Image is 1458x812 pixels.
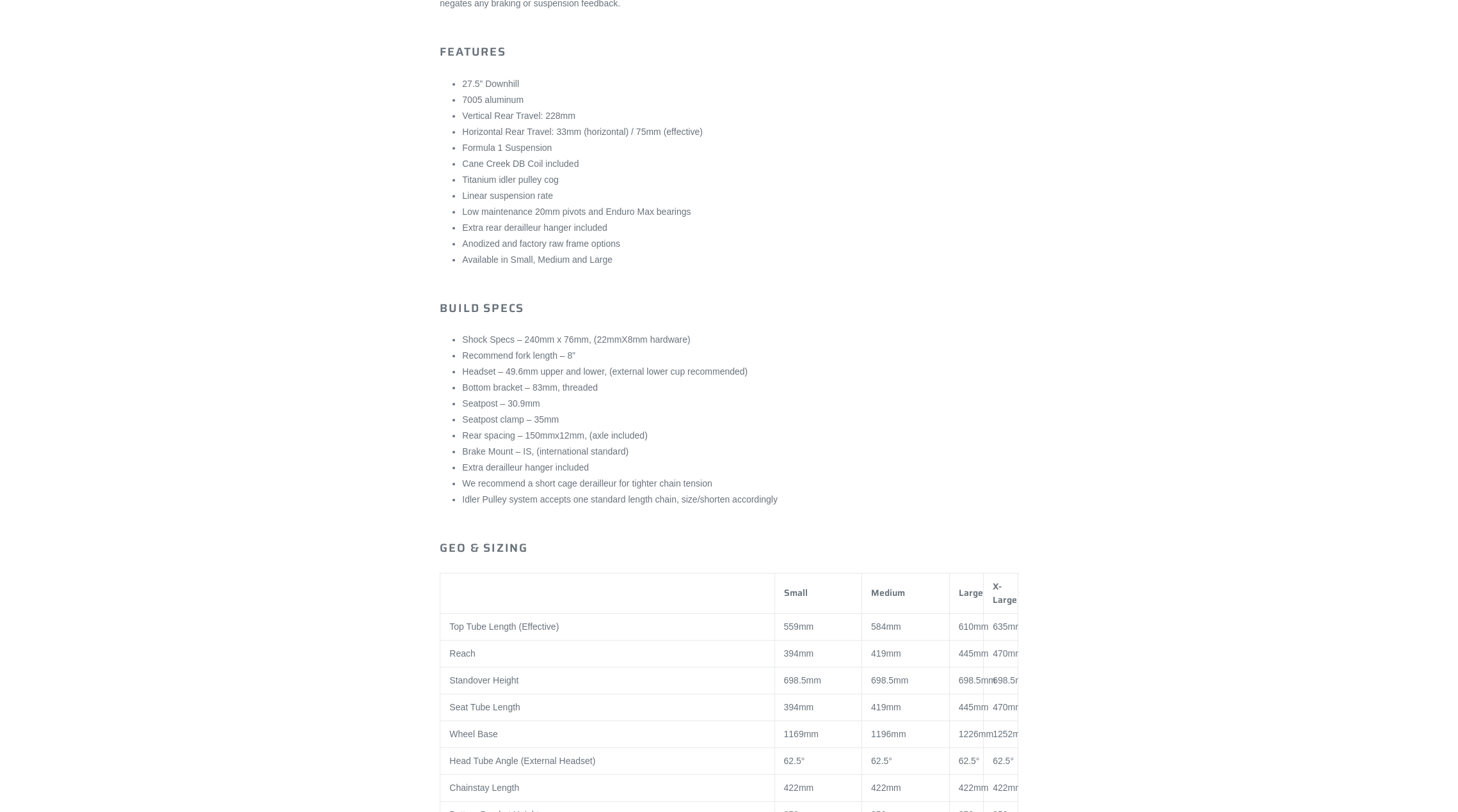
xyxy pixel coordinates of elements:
td: Top Tube Length (Effective) [440,613,774,640]
li: Seatpost – 30.9mm [462,397,1018,410]
td: 422mm [862,774,950,801]
li: Bottom bracket – 83mm, threaded [462,381,1018,394]
h2: Features [440,45,1018,59]
li: Extra rear derailleur hanger included [462,221,1018,235]
h2: Geo & Sizing [440,542,1018,556]
th: Large [949,573,984,613]
td: 1169mm [774,721,862,747]
li: Anodized and factory raw frame options [462,237,1018,251]
li: Low maintenance 20mm pivots and Enduro Max bearings [462,205,1018,219]
li: Rear spacing – 150mmx12mm, (axle included) [462,429,1018,442]
td: Head Tube Angle (External Headset) [440,747,774,774]
td: 62.5° [949,747,984,774]
li: 27.5” Downhill [462,77,1018,91]
td: 584mm [862,613,950,640]
td: 698.5mm [984,667,1018,694]
td: 698.5mm [774,667,862,694]
th: Small [774,573,862,613]
li: Formula 1 Suspension [462,141,1018,155]
li: 7005 aluminum [462,93,1018,107]
td: 559mm [774,613,862,640]
li: Shock Specs – 240mm x 76mm, (22mmX8mm hardware) [462,333,1018,347]
li: Brake Mount – IS, (international standard) [462,445,1018,458]
li: Recommend fork length – 8” [462,349,1018,363]
li: We recommend a short cage derailleur for tighter chain tension [462,477,1018,490]
li: Vertical Rear Travel: 228mm [462,109,1018,123]
td: 419mm [862,640,950,667]
td: Reach [440,640,774,667]
td: Chainstay Length [440,774,774,801]
li: Available in Small, Medium and Large [462,253,1018,267]
h2: Build Specs [440,302,1018,316]
td: 610mm [949,613,984,640]
span: ° [1010,756,1014,766]
td: 445mm [949,640,984,667]
td: Wheel Base [440,721,774,747]
td: 62.5° [774,747,862,774]
td: 394mm [774,694,862,721]
td: Standover Height [440,667,774,694]
td: 635mm [984,613,1018,640]
li: Linear suspension rate [462,189,1018,203]
td: 419mm [862,694,950,721]
td: 1252mm [984,721,1018,747]
th: Medium [862,573,950,613]
td: 1196mm [862,721,950,747]
td: 422mm [949,774,984,801]
td: 470mm [984,640,1018,667]
td: 394mm [774,640,862,667]
td: 422mm [774,774,862,801]
li: Seatpost clamp – 35mm [462,413,1018,426]
td: 422mm [984,774,1018,801]
li: Titanium idler pulley cog [462,173,1018,187]
td: 698.5mm [862,667,950,694]
td: 470mm [984,694,1018,721]
li: Headset – 49.6mm upper and lower, (external lower cup recommended) [462,365,1018,379]
td: Seat Tube Length [440,694,774,721]
td: 62.5° [862,747,950,774]
td: 698.5mm [949,667,984,694]
li: Extra derailleur hanger included [462,461,1018,474]
th: X-Large [984,573,1018,613]
td: 445mm [949,694,984,721]
td: 1226mm [949,721,984,747]
li: Cane Creek DB Coil included [462,157,1018,171]
li: Horizontal Rear Travel: 33mm (horizontal) / 75mm (effective) [462,125,1018,139]
li: Idler Pulley system accepts one standard length chain, size/shorten accordingly [462,493,1018,506]
td: 62.5 [984,747,1018,774]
